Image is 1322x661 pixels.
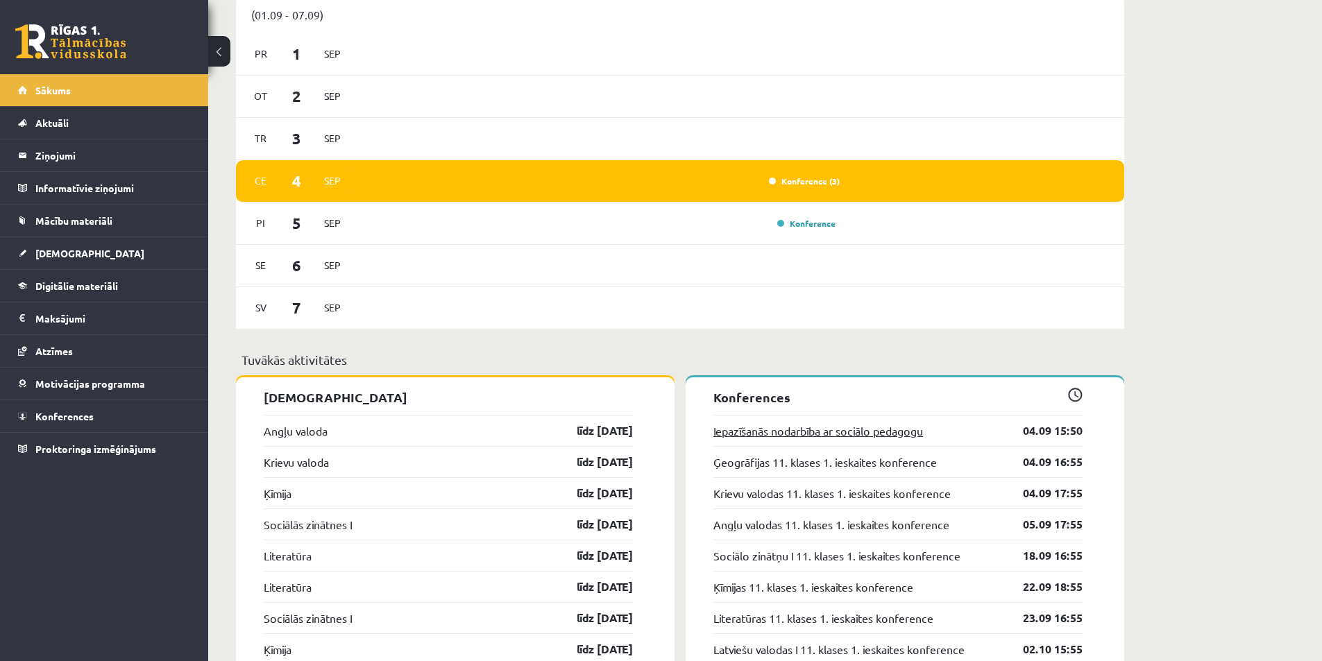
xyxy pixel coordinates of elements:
a: Informatīvie ziņojumi [18,172,191,204]
a: līdz [DATE] [552,485,633,501]
span: Sep [318,43,347,65]
a: Sociālo zinātņu I 11. klases 1. ieskaites konference [713,547,960,564]
a: Ķīmija [264,485,291,501]
a: Angļu valodas 11. klases 1. ieskaites konference [713,516,949,533]
a: līdz [DATE] [552,422,633,439]
a: līdz [DATE] [552,610,633,626]
span: Proktoringa izmēģinājums [35,443,156,455]
a: Latviešu valodas I 11. klases 1. ieskaites konference [713,641,965,658]
a: Konferences [18,400,191,432]
span: Sep [318,128,347,149]
span: Ot [246,85,276,107]
a: 18.09 16:55 [1002,547,1083,564]
a: 04.09 15:50 [1002,422,1083,439]
span: Sep [318,212,347,234]
a: Motivācijas programma [18,368,191,400]
span: Sep [318,297,347,318]
a: Literatūras 11. klases 1. ieskaites konference [713,610,933,626]
span: [DEMOGRAPHIC_DATA] [35,247,144,259]
a: 04.09 17:55 [1002,485,1083,501]
p: [DEMOGRAPHIC_DATA] [264,388,633,406]
span: Sv [246,297,276,318]
a: Ķīmija [264,641,291,658]
span: 7 [276,296,319,319]
p: Tuvākās aktivitātes [241,350,1119,369]
span: Mācību materiāli [35,214,112,227]
span: Sākums [35,84,71,96]
a: [DEMOGRAPHIC_DATA] [18,237,191,269]
a: Literatūra [264,547,312,564]
legend: Informatīvie ziņojumi [35,172,191,204]
a: Mācību materiāli [18,205,191,237]
span: 1 [276,42,319,65]
a: Ziņojumi [18,139,191,171]
a: Iepazīšanās nodarbība ar sociālo pedagogu [713,422,923,439]
a: Konference (3) [769,175,840,187]
a: Proktoringa izmēģinājums [18,433,191,465]
span: Sep [318,85,347,107]
a: Atzīmes [18,335,191,367]
a: Krievu valoda [264,454,329,470]
span: Se [246,255,276,276]
a: 04.09 16:55 [1002,454,1083,470]
span: Pi [246,212,276,234]
span: Sep [318,255,347,276]
span: Sep [318,170,347,191]
span: 6 [276,254,319,277]
a: Krievu valodas 11. klases 1. ieskaites konference [713,485,951,501]
a: Literatūra [264,578,312,595]
a: Ģeogrāfijas 11. klases 1. ieskaites konference [713,454,937,470]
a: Sākums [18,74,191,106]
span: 2 [276,85,319,108]
a: Ķīmijas 11. klases 1. ieskaites konference [713,578,913,595]
a: Digitālie materiāli [18,270,191,302]
a: Aktuāli [18,107,191,139]
a: Maksājumi [18,302,191,334]
legend: Ziņojumi [35,139,191,171]
a: 02.10 15:55 [1002,641,1083,658]
a: Angļu valoda [264,422,328,439]
a: līdz [DATE] [552,454,633,470]
a: 05.09 17:55 [1002,516,1083,533]
legend: Maksājumi [35,302,191,334]
span: Digitālie materiāli [35,280,118,292]
a: 23.09 16:55 [1002,610,1083,626]
a: līdz [DATE] [552,547,633,564]
span: Motivācijas programma [35,377,145,390]
a: līdz [DATE] [552,516,633,533]
a: līdz [DATE] [552,578,633,595]
span: Aktuāli [35,117,69,129]
a: Sociālās zinātnes I [264,516,352,533]
a: Konference [777,218,836,229]
span: Atzīmes [35,345,73,357]
a: Rīgas 1. Tālmācības vidusskola [15,24,126,59]
span: Tr [246,128,276,149]
span: 5 [276,212,319,234]
span: Ce [246,170,276,191]
span: Pr [246,43,276,65]
span: Konferences [35,410,94,422]
a: 22.09 18:55 [1002,578,1083,595]
a: Sociālās zinātnes I [264,610,352,626]
p: Konferences [713,388,1083,406]
span: 4 [276,169,319,192]
span: 3 [276,127,319,150]
a: līdz [DATE] [552,641,633,658]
